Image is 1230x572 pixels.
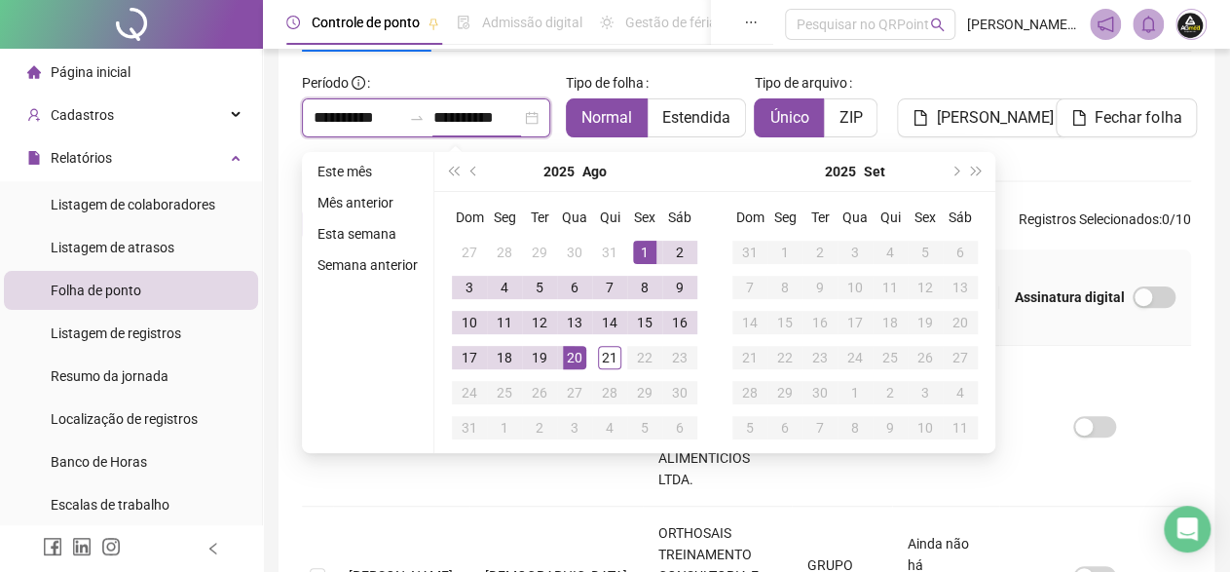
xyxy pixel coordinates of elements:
button: [PERSON_NAME] [897,98,1068,137]
div: 28 [598,381,621,404]
td: 2025-09-18 [873,305,908,340]
div: 8 [633,276,656,299]
td: 2025-08-02 [662,235,697,270]
span: : 0 / 10 [1019,209,1191,240]
td: 2025-09-04 [592,410,627,445]
div: 17 [843,311,867,334]
td: 2025-08-25 [487,375,522,410]
div: 2 [528,416,551,439]
span: search [930,18,945,32]
span: left [206,542,220,555]
div: 12 [913,276,937,299]
button: prev-year [464,152,485,191]
span: Admissão digital [482,15,582,30]
td: 2025-09-25 [873,340,908,375]
td: 2025-09-04 [873,235,908,270]
button: year panel [543,152,575,191]
div: 5 [633,416,656,439]
td: 2025-10-01 [838,375,873,410]
li: Mês anterior [310,191,426,214]
span: info-circle [352,76,365,90]
div: 29 [633,381,656,404]
th: Qui [873,200,908,235]
span: Cadastros [51,107,114,123]
div: 21 [598,346,621,369]
div: 31 [598,241,621,264]
div: 22 [773,346,797,369]
span: instagram [101,537,121,556]
span: notification [1097,16,1114,33]
td: 2025-08-17 [452,340,487,375]
div: 15 [633,311,656,334]
div: 15 [773,311,797,334]
div: 3 [563,416,586,439]
td: 2025-08-14 [592,305,627,340]
td: 2025-08-19 [522,340,557,375]
div: 9 [668,276,691,299]
td: 2025-09-22 [767,340,802,375]
td: 2025-08-31 [452,410,487,445]
span: Fechar folha [1095,106,1181,130]
td: 2025-07-30 [557,235,592,270]
td: 2025-08-15 [627,305,662,340]
div: 26 [913,346,937,369]
span: Listagem de registros [51,325,181,341]
td: 2025-10-03 [908,375,943,410]
span: bell [1139,16,1157,33]
button: month panel [864,152,885,191]
div: 17 [458,346,481,369]
td: 2025-09-11 [873,270,908,305]
button: year panel [825,152,856,191]
div: 11 [493,311,516,334]
div: 31 [738,241,762,264]
div: 30 [563,241,586,264]
span: Banco de Horas [51,454,147,470]
span: [PERSON_NAME] [936,106,1053,130]
div: 21 [738,346,762,369]
span: facebook [43,537,62,556]
td: 2025-09-06 [943,235,978,270]
span: Relatórios [51,150,112,166]
button: super-prev-year [442,152,464,191]
div: 28 [493,241,516,264]
div: 18 [493,346,516,369]
div: 25 [878,346,902,369]
span: Escalas de trabalho [51,497,169,513]
td: 2025-07-27 [452,235,487,270]
div: 29 [528,241,551,264]
td: 2025-09-02 [522,410,557,445]
td: 2025-08-18 [487,340,522,375]
div: 14 [598,311,621,334]
td: 2025-09-16 [802,305,838,340]
td: 2025-09-02 [802,235,838,270]
div: 19 [913,311,937,334]
span: Gestão de férias [625,15,724,30]
div: 26 [528,381,551,404]
div: 6 [668,416,691,439]
span: user-add [27,108,41,122]
td: 2025-09-30 [802,375,838,410]
div: 1 [843,381,867,404]
div: 27 [458,241,481,264]
span: Normal [581,108,632,127]
th: Sex [627,200,662,235]
div: 6 [563,276,586,299]
div: 10 [913,416,937,439]
th: Qui [592,200,627,235]
div: 11 [949,416,972,439]
th: Ter [522,200,557,235]
td: 2025-08-07 [592,270,627,305]
div: 13 [563,311,586,334]
td: 2025-08-26 [522,375,557,410]
span: file [27,151,41,165]
li: Esta semana [310,222,426,246]
div: 4 [878,241,902,264]
td: 2025-09-07 [732,270,767,305]
span: [PERSON_NAME] - GRUPO AGMED [967,14,1078,35]
div: Open Intercom Messenger [1164,506,1211,553]
td: 2025-09-23 [802,340,838,375]
div: 4 [493,276,516,299]
td: 2025-09-24 [838,340,873,375]
td: 2025-08-22 [627,340,662,375]
div: 3 [458,276,481,299]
